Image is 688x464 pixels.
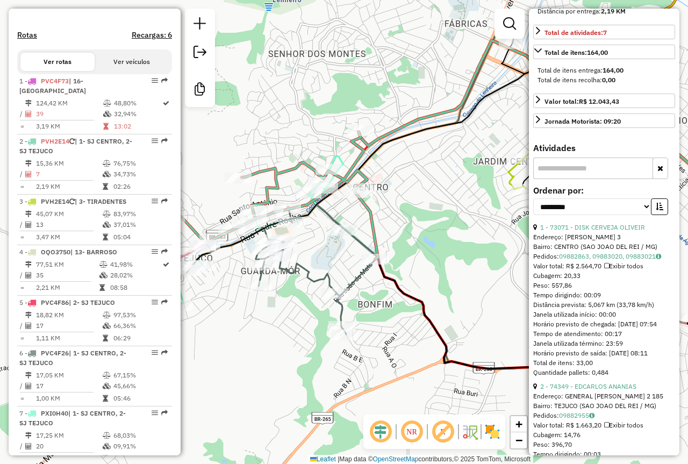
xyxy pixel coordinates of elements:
img: Fluxo de ruas [461,423,478,440]
td: 17 [35,320,102,331]
i: Total de Atividades [25,383,32,389]
span: | 1- SJ CENTRO, 2- SJ TEJUCO [19,137,132,155]
td: 3,47 KM [35,232,102,242]
em: Rota exportada [161,198,168,204]
i: Tempo total em rota [103,183,108,190]
i: Tempo total em rota [103,234,108,240]
td: 08:58 [110,282,162,293]
i: Veículo já utilizado nesta sessão [69,198,75,205]
div: Pedidos: [533,252,675,261]
div: Janela utilizada início: 00:00 [533,310,675,319]
i: % de utilização do peso [103,211,111,217]
td: 66,36% [113,320,167,331]
a: Exibir filtros [499,13,520,34]
td: 05:04 [113,232,167,242]
div: Map data © contributors,© 2025 TomTom, Microsoft [307,455,533,464]
td: 77,51 KM [35,259,99,270]
em: Opções [152,248,158,255]
i: % de utilização do peso [103,160,111,167]
div: Total de itens recolha: [537,75,671,85]
div: Tempo de atendimento: 00:17 [533,223,675,377]
span: | [338,455,339,463]
a: 2 - 74349 - EDCARLOS ANANIAS [540,382,636,390]
td: 06:29 [113,333,167,344]
i: Tempo total em rota [103,395,108,402]
em: Rota exportada [161,299,168,305]
div: Peso: 557,86 [533,281,675,290]
a: 09882863, 09883020, 09883021 [559,252,661,260]
td: 7 [35,169,102,180]
td: 0,86 KM [35,453,102,464]
i: % de utilização da cubagem [103,111,111,117]
div: Cubagem: 20,33 [533,271,675,281]
button: Ordem crescente [651,198,668,215]
div: Quantidade pallets: 0,484 [533,368,675,377]
td: 45,66% [113,381,167,391]
td: 45,07 KM [35,209,102,219]
i: Tempo total em rota [99,284,105,291]
div: Horário previsto de saída: [DATE] 08:11 [533,348,675,358]
td: / [19,169,25,180]
td: 39 [35,109,103,119]
i: % de utilização do peso [99,261,107,268]
a: 1 - 73071 - DISK CERVEJA OLIVEIR [540,223,645,231]
i: % de utilização da cubagem [103,323,111,329]
span: | 1- SJ CENTRO, 2- SJ TEJUCO [19,349,126,367]
td: = [19,393,25,404]
div: Bairro: CENTRO (SAO JOAO DEL REI / MG) [533,242,675,252]
td: 17,25 KM [35,430,102,441]
div: Endereço: GENERAL [PERSON_NAME] 2 185 [533,391,675,401]
div: Tempo dirigindo: 00:09 [533,290,675,300]
span: + [515,417,522,431]
em: Rota exportada [161,349,168,356]
td: = [19,453,25,464]
div: Cubagem: 14,76 [533,430,675,440]
div: Atividade não roteirizada - DISQUE CERVEJA DIL [189,240,216,251]
td: 83,97% [113,209,167,219]
div: Total de itens:164,00 [533,61,675,89]
h4: Clientes Priorizados NR: [17,1,172,10]
td: / [19,270,25,281]
div: Total de itens: [544,48,608,58]
td: 2,19 KM [35,181,102,192]
button: Ver rotas [20,53,95,71]
td: = [19,282,25,293]
i: Distância Total [25,211,32,217]
td: 3,19 KM [35,121,103,132]
div: Distância prevista: 5,067 km (33,78 km/h) [533,300,675,310]
a: Total de atividades:7 [533,25,675,39]
i: Observações [656,253,661,260]
em: Rota exportada [161,138,168,144]
td: 124,42 KM [35,98,103,109]
strong: R$ 12.043,43 [579,97,619,105]
i: Total de Atividades [25,323,32,329]
span: 6 - [19,349,126,367]
span: PVH2E14 [41,137,69,145]
td: 67,15% [113,370,167,381]
a: Nova sessão e pesquisa [189,13,211,37]
em: Rota exportada [161,248,168,255]
td: 32,94% [113,109,162,119]
em: Opções [152,198,158,204]
i: % de utilização da cubagem [103,383,111,389]
h4: Rotas [17,31,37,40]
span: | 3- TIRADENTES [75,197,126,205]
div: Jornada Motorista: 09:20 [544,117,621,126]
i: % de utilização da cubagem [103,171,111,177]
div: Total de itens entrega: [537,66,671,75]
td: 2,21 KM [35,282,99,293]
span: | 13- BARROSO [70,248,117,256]
a: Zoom in [511,416,527,432]
span: 5 - [19,298,115,306]
em: Rota exportada [161,77,168,84]
span: | 2- SJ TEJUCO [69,298,115,306]
td: / [19,109,25,119]
i: Distância Total [25,432,32,439]
td: 48,80% [113,98,162,109]
i: Total de Atividades [25,272,32,279]
a: Valor total:R$ 12.043,43 [533,94,675,108]
h4: Recargas: 6 [132,31,172,40]
span: Ocultar NR [399,419,425,445]
div: Janela utilizada término: 23:59 [533,339,675,348]
td: 09,91% [113,441,167,452]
